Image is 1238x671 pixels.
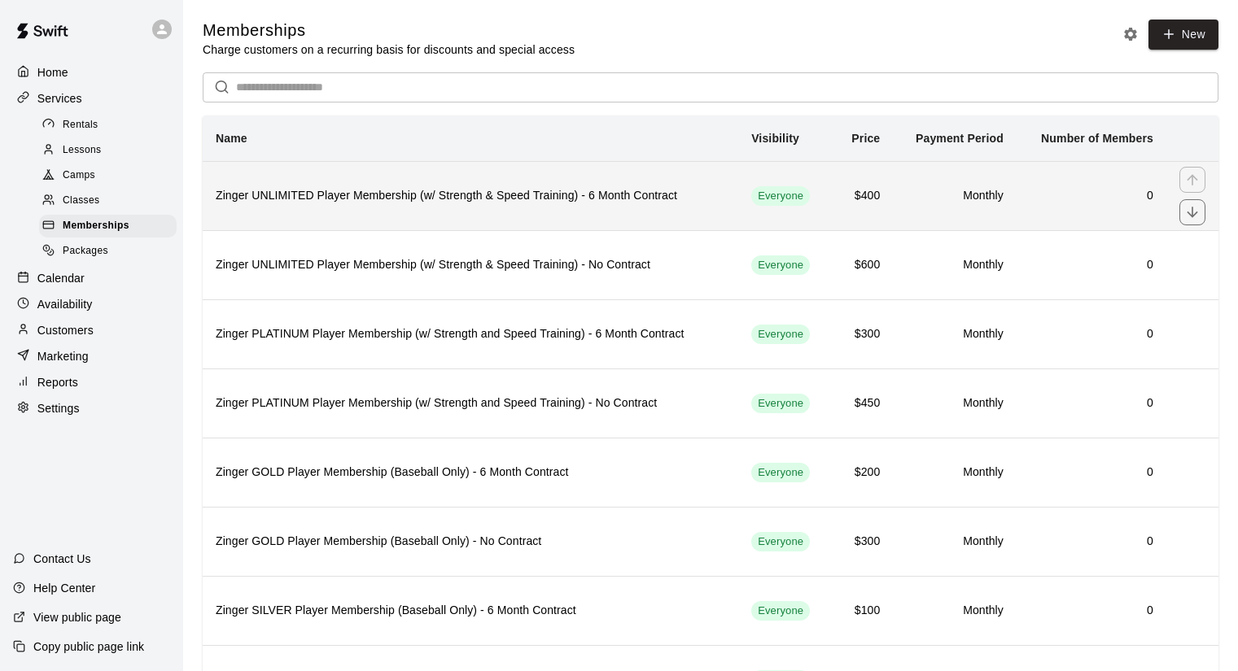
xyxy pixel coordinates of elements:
b: Number of Members [1041,132,1153,145]
b: Name [216,132,247,145]
div: Rentals [39,114,177,137]
span: Lessons [63,142,102,159]
h6: Monthly [906,464,1004,481]
p: Availability [37,296,93,312]
h6: Monthly [906,394,1004,412]
a: Customers [13,318,170,342]
h6: 0 [1030,187,1153,205]
div: This membership is visible to all customers [751,186,810,206]
div: Memberships [39,215,177,237]
a: Marketing [13,344,170,368]
span: Everyone [751,327,810,342]
a: Rentals [39,112,183,137]
h6: $600 [843,256,880,274]
div: This membership is visible to all customers [751,325,810,344]
span: Everyone [751,396,810,412]
div: Classes [39,190,177,212]
h6: Zinger UNLIMITED Player Membership (w/ Strength & Speed Training) - No Contract [216,256,725,274]
h6: $200 [843,464,880,481]
span: Memberships [63,218,129,234]
a: New [1148,20,1218,50]
a: Camps [39,163,183,189]
h6: 0 [1030,394,1153,412]
p: Customers [37,322,94,338]
span: Rentals [63,117,98,133]
p: Settings [37,400,80,416]
span: Camps [63,168,95,184]
div: Packages [39,240,177,263]
span: Everyone [751,258,810,273]
a: Home [13,60,170,85]
h6: Monthly [906,325,1004,343]
span: Everyone [751,603,810,619]
h6: Zinger SILVER Player Membership (Baseball Only) - 6 Month Contract [216,602,725,620]
h6: $300 [843,325,880,343]
span: Everyone [751,189,810,204]
p: Reports [37,374,78,390]
a: Packages [39,239,183,264]
h6: Zinger GOLD Player Membership (Baseball Only) - 6 Month Contract [216,464,725,481]
p: Charge customers on a recurring basis for discounts and special access [203,41,575,58]
a: Settings [13,396,170,420]
a: Reports [13,370,170,394]
div: Lessons [39,139,177,162]
button: move item down [1179,199,1205,225]
a: Lessons [39,137,183,163]
div: This membership is visible to all customers [751,255,810,275]
a: Services [13,86,170,111]
h6: 0 [1030,602,1153,620]
h6: 0 [1030,533,1153,551]
h6: Zinger UNLIMITED Player Membership (w/ Strength & Speed Training) - 6 Month Contract [216,187,725,205]
b: Visibility [751,132,799,145]
p: Services [37,90,82,107]
h6: Monthly [906,602,1004,620]
div: This membership is visible to all customers [751,601,810,621]
h6: Monthly [906,187,1004,205]
h6: Monthly [906,256,1004,274]
a: Calendar [13,266,170,290]
a: Availability [13,292,170,316]
a: Classes [39,189,183,214]
h6: 0 [1030,325,1153,343]
span: Everyone [751,465,810,481]
h6: $300 [843,533,880,551]
h6: 0 [1030,256,1153,274]
div: This membership is visible to all customers [751,532,810,551]
h6: Zinger GOLD Player Membership (Baseball Only) - No Contract [216,533,725,551]
h6: Monthly [906,533,1004,551]
div: This membership is visible to all customers [751,394,810,413]
p: Contact Us [33,551,91,567]
h6: $400 [843,187,880,205]
b: Payment Period [916,132,1004,145]
span: Classes [63,193,99,209]
h6: $450 [843,394,880,412]
h6: Zinger PLATINUM Player Membership (w/ Strength and Speed Training) - 6 Month Contract [216,325,725,343]
h6: $100 [843,602,880,620]
button: Memberships settings [1118,22,1143,46]
h6: 0 [1030,464,1153,481]
p: Marketing [37,348,89,364]
span: Packages [63,243,108,259]
span: Everyone [751,534,810,550]
h5: Memberships [203,20,575,41]
div: Camps [39,164,177,187]
div: This membership is visible to all customers [751,463,810,482]
p: Help Center [33,580,95,596]
h6: Zinger PLATINUM Player Membership (w/ Strength and Speed Training) - No Contract [216,394,725,412]
p: Calendar [37,270,85,286]
p: View public page [33,609,121,625]
p: Home [37,64,68,81]
a: Memberships [39,214,183,239]
b: Price [851,132,880,145]
p: Copy public page link [33,638,144,655]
